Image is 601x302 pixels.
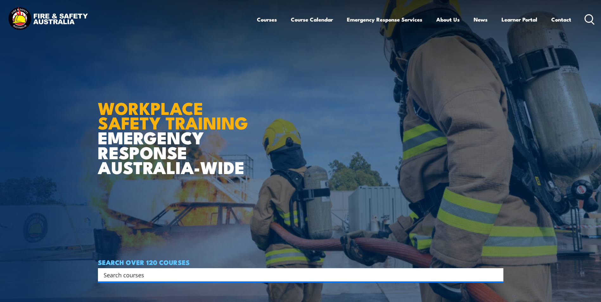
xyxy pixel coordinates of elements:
a: Course Calendar [291,11,333,28]
a: Emergency Response Services [347,11,422,28]
a: Contact [551,11,571,28]
strong: WORKPLACE SAFETY TRAINING [98,94,248,135]
a: News [474,11,488,28]
a: About Us [436,11,460,28]
button: Search magnifier button [492,270,501,279]
h4: SEARCH OVER 120 COURSES [98,259,503,266]
a: Learner Portal [502,11,537,28]
input: Search input [104,270,489,280]
h1: EMERGENCY RESPONSE AUSTRALIA-WIDE [98,85,253,174]
form: Search form [105,270,491,279]
a: Courses [257,11,277,28]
